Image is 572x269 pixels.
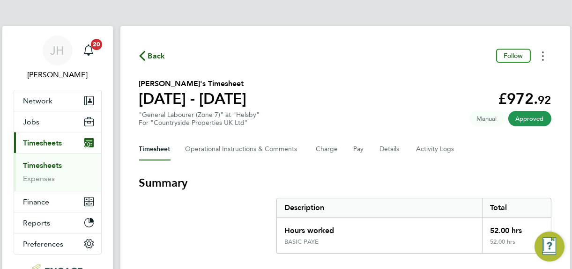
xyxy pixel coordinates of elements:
span: Timesheets [23,138,62,147]
button: Timesheet [139,138,171,160]
span: 20 [91,39,102,50]
span: This timesheet has been approved. [508,111,551,126]
div: 52.00 hrs [482,218,550,238]
span: Preferences [23,240,64,248]
app-decimal: £972. [498,90,551,108]
span: This timesheet was manually created. [469,111,505,126]
span: 92 [538,93,551,107]
button: Engage Resource Center [535,232,565,262]
a: Expenses [23,174,55,183]
div: 52.00 hrs [482,238,550,253]
h1: [DATE] - [DATE] [139,89,247,108]
button: Preferences [14,233,101,254]
span: Network [23,96,53,105]
a: 20 [79,36,98,65]
button: Timesheets Menu [535,49,551,63]
a: Timesheets [23,161,62,170]
span: Jobs [23,117,40,126]
button: Follow [496,49,531,63]
button: Timesheets [14,132,101,153]
h3: Summary [139,175,551,190]
button: Charge [316,138,339,160]
div: BASIC PAYE [284,238,319,246]
span: JH [51,44,65,57]
div: Summary [276,198,551,254]
button: Network [14,90,101,111]
h2: [PERSON_NAME]'s Timesheet [139,78,247,89]
span: Back [148,51,165,62]
button: Details [380,138,401,160]
button: Jobs [14,111,101,132]
span: Follow [504,51,523,60]
div: Hours worked [277,218,483,238]
a: JH[PERSON_NAME] [14,36,102,80]
span: Reports [23,218,51,227]
button: Finance [14,191,101,212]
div: Total [482,198,550,217]
span: Jane Howley [14,69,102,80]
button: Activity Logs [416,138,456,160]
div: For "Countryside Properties UK Ltd" [139,119,260,127]
div: "General Labourer (Zone 7)" at "Helsby" [139,111,260,127]
button: Reports [14,212,101,233]
div: Timesheets [14,153,101,191]
button: Pay [354,138,365,160]
button: Operational Instructions & Comments [186,138,301,160]
button: Back [139,50,165,62]
div: Description [277,198,483,217]
span: Finance [23,197,50,206]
